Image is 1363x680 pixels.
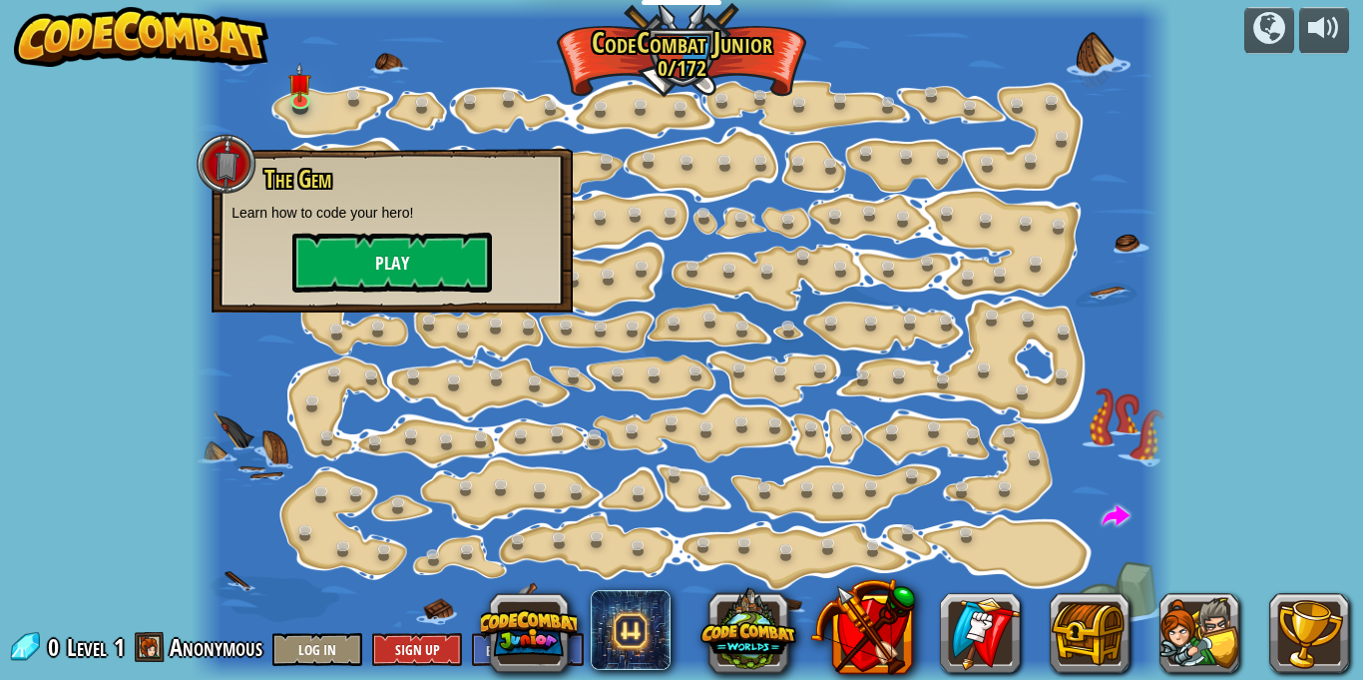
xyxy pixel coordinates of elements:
[170,631,262,663] span: Anonymous
[1299,7,1349,54] button: Adjust volume
[1244,7,1294,54] button: Campaigns
[264,162,331,196] span: The Gem
[48,631,65,663] span: 0
[372,633,462,666] button: Sign Up
[67,631,107,664] span: Level
[288,62,311,102] img: level-banner-unstarted.png
[231,203,553,223] p: Learn how to code your hero!
[272,633,362,666] button: Log In
[292,233,492,293] button: Play
[114,631,125,663] span: 1
[14,7,269,67] img: CodeCombat - Learn how to code by playing a game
